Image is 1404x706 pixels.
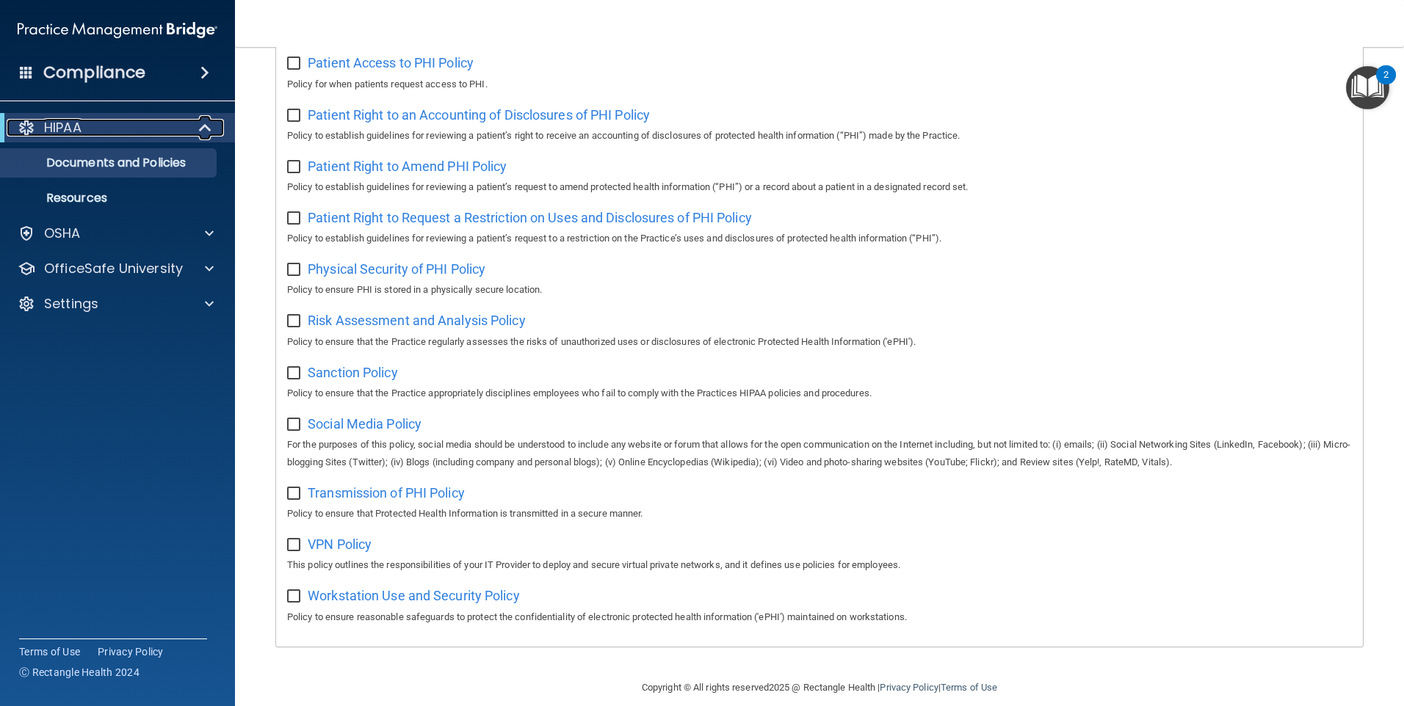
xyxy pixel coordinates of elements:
span: Patient Right to Request a Restriction on Uses and Disclosures of PHI Policy [308,210,752,225]
a: OSHA [18,225,214,242]
iframe: Drift Widget Chat Controller [1150,602,1386,660]
a: Terms of Use [19,644,80,659]
p: This policy outlines the responsibilities of your IT Provider to deploy and secure virtual privat... [287,556,1352,574]
span: VPN Policy [308,536,372,552]
p: Documents and Policies [10,156,210,170]
a: Privacy Policy [98,644,164,659]
span: Transmission of PHI Policy [308,485,465,501]
a: Settings [18,295,214,313]
div: 2 [1383,75,1389,94]
p: Resources [10,191,210,205]
p: Policy to establish guidelines for reviewing a patient’s request to amend protected health inform... [287,178,1352,196]
button: Open Resource Center, 2 new notifications [1346,66,1389,109]
p: Settings [44,295,98,313]
p: Policy to ensure PHI is stored in a physically secure location. [287,281,1352,299]
p: Policy for when patients request access to PHI. [287,76,1352,93]
span: Workstation Use and Security Policy [308,588,520,603]
p: Policy to ensure that the Practice appropriately disciplines employees who fail to comply with th... [287,385,1352,402]
span: Sanction Policy [308,365,398,380]
h4: Compliance [43,62,145,83]
p: For the purposes of this policy, social media should be understood to include any website or foru... [287,436,1352,471]
p: Policy to ensure that the Practice regularly assesses the risks of unauthorized uses or disclosur... [287,333,1352,351]
span: Physical Security of PHI Policy [308,261,485,277]
span: Social Media Policy [308,416,421,432]
a: HIPAA [18,119,213,137]
span: Ⓒ Rectangle Health 2024 [19,665,140,680]
span: Patient Access to PHI Policy [308,55,474,70]
a: Terms of Use [941,682,997,693]
p: OfficeSafe University [44,260,183,277]
a: Privacy Policy [880,682,938,693]
a: OfficeSafe University [18,260,214,277]
span: Risk Assessment and Analysis Policy [308,313,526,328]
p: Policy to establish guidelines for reviewing a patient’s right to receive an accounting of disclo... [287,127,1352,145]
p: HIPAA [44,119,82,137]
p: Policy to ensure reasonable safeguards to protect the confidentiality of electronic protected hea... [287,608,1352,626]
img: PMB logo [18,15,217,45]
p: Policy to ensure that Protected Health Information is transmitted in a secure manner. [287,505,1352,523]
span: Patient Right to an Accounting of Disclosures of PHI Policy [308,107,650,123]
p: OSHA [44,225,81,242]
p: Policy to establish guidelines for reviewing a patient’s request to a restriction on the Practice... [287,230,1352,247]
span: Patient Right to Amend PHI Policy [308,159,507,174]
